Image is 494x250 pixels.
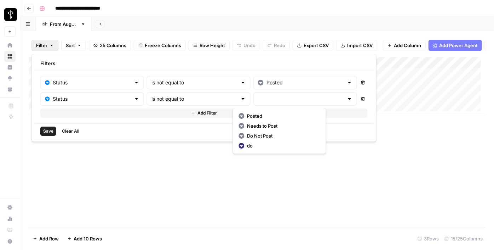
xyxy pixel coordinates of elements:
[53,95,131,102] input: Status
[197,110,217,116] span: Add Filter
[429,40,482,51] button: Add Power Agent
[4,202,16,213] a: Settings
[53,79,131,86] input: Status
[243,42,255,49] span: Undo
[347,42,373,49] span: Import CSV
[4,51,16,62] a: Browse
[439,42,478,49] span: Add Power Agent
[31,54,377,142] div: Filter
[63,233,106,244] button: Add 10 Rows
[4,236,16,247] button: Help + Support
[274,42,285,49] span: Redo
[383,40,426,51] button: Add Column
[247,112,317,120] span: Posted
[247,122,317,129] span: Needs to Post
[4,213,16,224] a: Usage
[336,40,377,51] button: Import CSV
[293,40,333,51] button: Export CSV
[134,40,186,51] button: Freeze Columns
[31,40,58,51] button: Filter
[50,21,78,28] div: From [DATE]
[200,42,225,49] span: Row Height
[4,73,16,84] a: Opportunities
[36,42,47,49] span: Filter
[266,79,344,86] input: Posted
[189,40,230,51] button: Row Height
[100,42,126,49] span: 25 Columns
[442,233,486,244] div: 15/25 Columns
[415,233,442,244] div: 3 Rows
[394,42,421,49] span: Add Column
[4,224,16,236] a: Learning Hub
[62,128,79,134] span: Clear All
[247,142,317,149] span: do
[4,8,17,21] img: LP Production Workloads Logo
[304,42,329,49] span: Export CSV
[39,235,59,242] span: Add Row
[4,62,16,73] a: Insights
[151,95,237,102] input: is not equal to
[232,40,260,51] button: Undo
[145,42,181,49] span: Freeze Columns
[43,128,53,134] span: Save
[4,6,16,23] button: Workspace: LP Production Workloads
[74,235,102,242] span: Add 10 Rows
[35,57,373,70] div: Filters
[59,127,82,136] button: Clear All
[263,40,290,51] button: Redo
[66,42,75,49] span: Sort
[247,132,317,139] span: Do Not Post
[29,233,63,244] button: Add Row
[36,17,92,31] a: From [DATE]
[4,40,16,51] a: Home
[61,40,86,51] button: Sort
[40,127,56,136] button: Save
[4,84,16,95] a: Your Data
[40,109,368,118] button: Add Filter
[89,40,131,51] button: 25 Columns
[151,79,237,86] input: is not equal to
